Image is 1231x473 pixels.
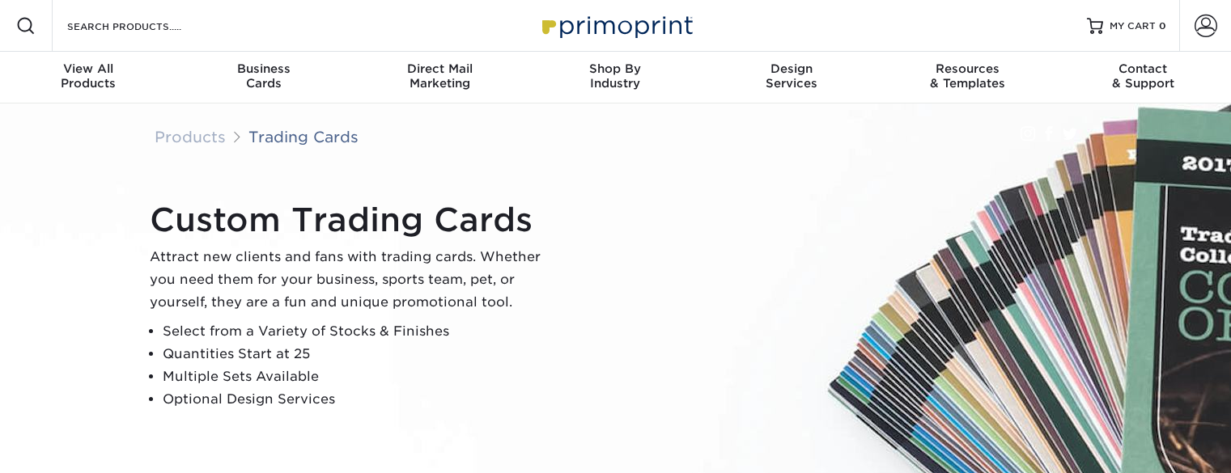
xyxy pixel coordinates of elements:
[155,128,226,146] a: Products
[879,61,1055,91] div: & Templates
[66,16,223,36] input: SEARCH PRODUCTS.....
[248,128,359,146] a: Trading Cards
[352,52,528,103] a: Direct MailMarketing
[703,61,879,91] div: Services
[1055,61,1231,91] div: & Support
[176,52,351,103] a: BusinessCards
[528,52,703,103] a: Shop ByIndustry
[879,61,1055,76] span: Resources
[163,365,554,388] li: Multiple Sets Available
[528,61,703,76] span: Shop By
[703,61,879,76] span: Design
[150,246,554,314] p: Attract new clients and fans with trading cards. Whether you need them for your business, sports ...
[176,61,351,76] span: Business
[1159,20,1166,32] span: 0
[1110,19,1156,33] span: MY CART
[163,320,554,343] li: Select from a Variety of Stocks & Finishes
[1055,61,1231,76] span: Contact
[703,52,879,103] a: DesignServices
[163,388,554,411] li: Optional Design Services
[1055,52,1231,103] a: Contact& Support
[352,61,528,91] div: Marketing
[176,61,351,91] div: Cards
[163,343,554,365] li: Quantities Start at 25
[150,201,554,239] h1: Custom Trading Cards
[352,61,528,76] span: Direct Mail
[879,52,1055,103] a: Resources& Templates
[528,61,703,91] div: Industry
[535,8,697,43] img: Primoprint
